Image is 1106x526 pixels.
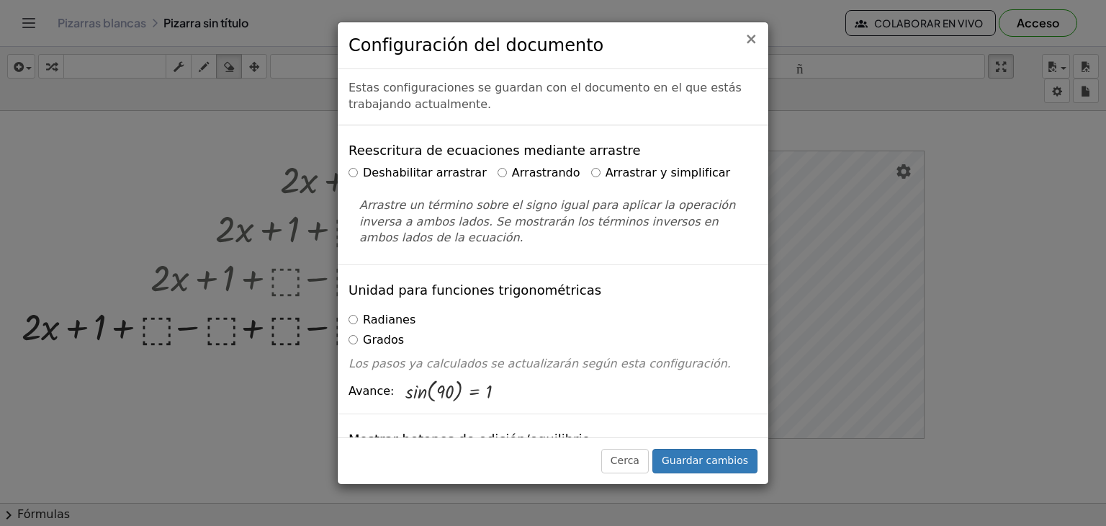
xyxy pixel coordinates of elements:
font: × [745,30,757,48]
font: Configuración del documento [349,35,603,55]
input: Deshabilitar arrastrar [349,168,358,177]
font: Mostrar botones de edición/equilibrio [349,432,590,447]
font: Estas configuraciones se guardan con el documento en el que estás trabajando actualmente. [349,81,742,111]
font: Grados [363,333,404,347]
font: Arrastrar y simplificar [606,166,731,179]
input: Arrastrar y simplificar [591,168,601,177]
font: Los pasos ya calculados se actualizarán según esta configuración. [349,357,731,370]
font: Radianes [363,313,415,326]
input: Grados [349,335,358,344]
button: Guardar cambios [652,449,757,473]
font: Guardar cambios [662,455,748,466]
input: Radianes [349,315,358,324]
font: Deshabilitar arrastrar [363,166,487,179]
font: Unidad para funciones trigonométricas [349,282,601,298]
font: Avance: [349,384,394,398]
font: Reescritura de ecuaciones mediante arrastre [349,143,641,158]
button: Cerca [601,449,649,473]
font: Arrastrando [512,166,580,179]
button: Cerca [745,32,757,47]
font: Arrastre un término sobre el signo igual para aplicar la operación inversa a ambos lados. Se most... [359,198,735,245]
input: Arrastrando [498,168,507,177]
font: Cerca [611,455,639,466]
